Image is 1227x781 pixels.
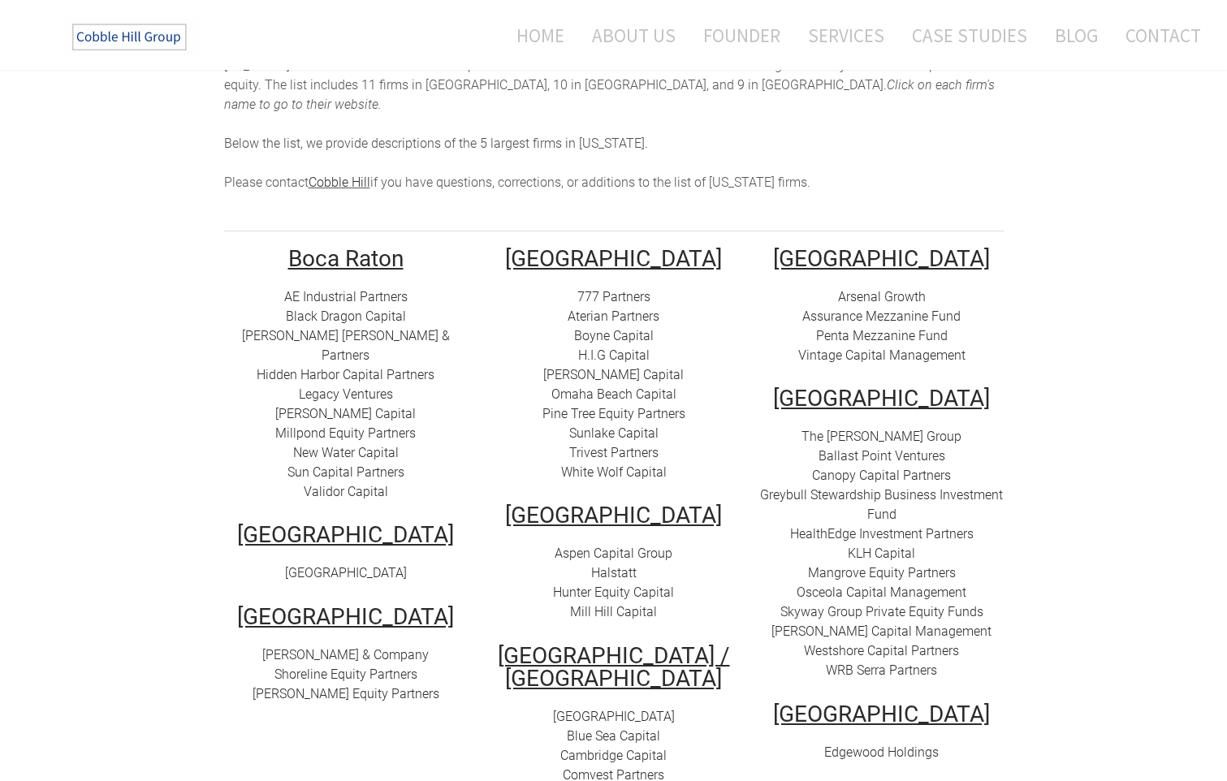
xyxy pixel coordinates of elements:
a: Case Studies [900,14,1039,57]
u: [GEOGRAPHIC_DATA] [237,521,454,548]
a: Cambridge Capital [560,748,667,763]
a: WRB Serra Partners [826,662,937,678]
u: Boca Raton [288,245,404,272]
a: Canopy Capital Partners [812,468,951,483]
u: [GEOGRAPHIC_DATA] [505,502,722,529]
a: KLH Capital [848,546,915,561]
a: HealthEdge Investment Partners [790,526,974,542]
u: [GEOGRAPHIC_DATA] [773,385,990,412]
u: [GEOGRAPHIC_DATA] [505,245,722,272]
u: [GEOGRAPHIC_DATA] / [GEOGRAPHIC_DATA] [498,642,730,692]
a: New Water Capital [293,445,399,460]
a: Home [492,14,577,57]
a: Blue Sea Capital [567,728,660,744]
a: Blog [1043,14,1110,57]
a: Black Dragon Capital [286,309,406,324]
a: Contact [1113,14,1201,57]
a: Assurance Mezzanine Fund [802,309,961,324]
a: [PERSON_NAME] Equity Partners [253,686,439,701]
a: [GEOGRAPHIC_DATA] [285,565,407,580]
span: Please contact if you have questions, corrections, or additions to the list of [US_STATE] firms. [224,175,810,190]
a: Aterian Partners [568,309,659,324]
a: Vintage Capital Management [798,347,966,363]
a: Pine Tree Equity Partners [542,406,685,421]
a: Ballast Point Ventures [819,448,945,464]
a: Services [796,14,896,57]
a: Legacy Ventures [299,386,393,402]
a: Hunter Equity Capital [553,585,674,600]
span: ​​ [848,546,915,561]
a: About Us [580,14,688,57]
a: Hidden Harbor Capital Partners [257,367,434,382]
a: Edgewood Holdings [824,744,939,760]
a: AE Industrial Partners [284,289,408,304]
a: Cobble Hill [309,175,370,190]
a: Arsenal Growth [838,289,926,304]
a: Greybull Stewardship Business Investment Fund [760,487,1003,522]
u: [GEOGRAPHIC_DATA] [773,701,990,727]
a: Trivest Partners [569,445,659,460]
a: [PERSON_NAME] [PERSON_NAME] & Partners [242,328,450,363]
u: [GEOGRAPHIC_DATA] [237,603,454,630]
a: Halstatt [591,565,637,580]
a: H.I.G Capital [578,347,650,363]
a: Osceola Capital Management [797,585,966,600]
a: Aspen Capital Group [555,546,672,561]
a: Shoreline Equity Partners [274,667,417,682]
a: [PERSON_NAME] Capital Management [771,624,992,639]
a: [PERSON_NAME] Capital [543,367,684,382]
a: Millpond Equity Partners [275,425,416,441]
div: he top 50 private equity firms, growth equity funds, and mezzanine lenders with offices in [US_ST... [224,37,1004,192]
a: White Wolf Capital [561,464,667,480]
a: The [PERSON_NAME] Group [801,429,961,444]
a: Boyne Capital [574,328,654,343]
em: Click on each firm's name to go to their website. [224,77,995,112]
a: Westshore Capital Partners [804,643,959,658]
a: Founder [691,14,793,57]
a: Omaha Beach Capital [551,386,676,402]
a: [GEOGRAPHIC_DATA] [553,709,675,724]
img: The Cobble Hill Group LLC [62,17,200,58]
a: Validor Capital [304,484,388,499]
a: Penta Mezzanine Fund [816,328,948,343]
a: Sunlake Capital [569,425,659,441]
a: 777 Partners [577,289,650,304]
a: Mill Hill Capital [570,604,657,619]
a: [PERSON_NAME] Capital [275,406,416,421]
a: Skyway Group Private Equity Funds [780,604,983,619]
a: ​Mangrove Equity Partners [808,565,956,580]
u: ​[GEOGRAPHIC_DATA] [773,245,990,272]
a: Sun Capital Partners [287,464,404,480]
a: [PERSON_NAME] & Company [262,647,429,662]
